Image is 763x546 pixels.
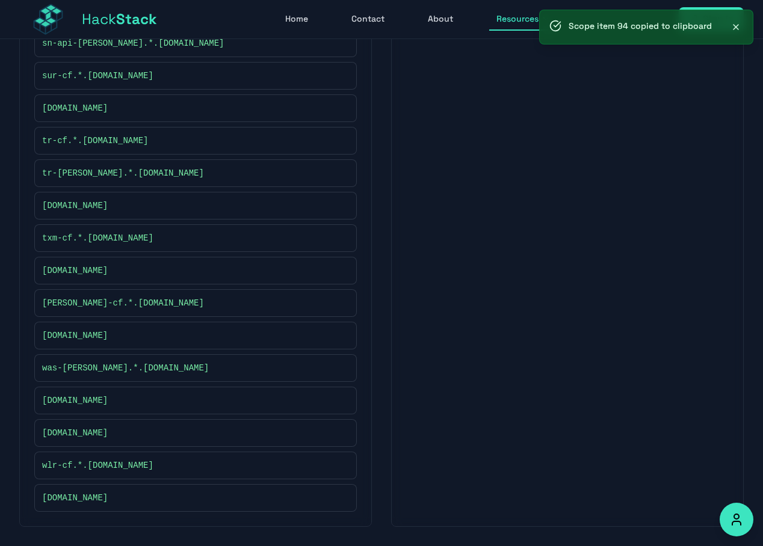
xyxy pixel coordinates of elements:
span: [DOMAIN_NAME] [42,427,108,439]
span: [DOMAIN_NAME] [42,394,108,406]
span: txm-cf.*.[DOMAIN_NAME] [42,232,153,244]
span: Resources [496,13,539,25]
a: Contact [344,8,392,31]
a: Home [278,8,315,31]
button: Accessibility Options [720,503,753,536]
span: [DOMAIN_NAME] [42,492,108,504]
span: tr-[PERSON_NAME].*.[DOMAIN_NAME] [42,167,204,179]
span: Hack [82,10,157,29]
button: Resources [489,8,558,31]
a: About [421,8,460,31]
button: Close notification [729,20,743,34]
span: [PERSON_NAME]-cf.*.[DOMAIN_NAME] [42,297,204,309]
span: sn-api-[PERSON_NAME].*.[DOMAIN_NAME] [42,37,224,49]
a: Sign In [679,7,744,31]
span: sur-cf.*.[DOMAIN_NAME] [42,70,153,82]
span: Stack [116,10,157,28]
span: [DOMAIN_NAME] [42,265,108,277]
span: wlr-cf.*.[DOMAIN_NAME] [42,459,153,471]
p: Scope item 94 copied to clipboard [569,20,712,32]
span: [DOMAIN_NAME] [42,102,108,114]
span: tr-cf.*.[DOMAIN_NAME] [42,135,148,147]
span: [DOMAIN_NAME] [42,200,108,212]
span: was-[PERSON_NAME].*.[DOMAIN_NAME] [42,362,209,374]
span: [DOMAIN_NAME] [42,330,108,342]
